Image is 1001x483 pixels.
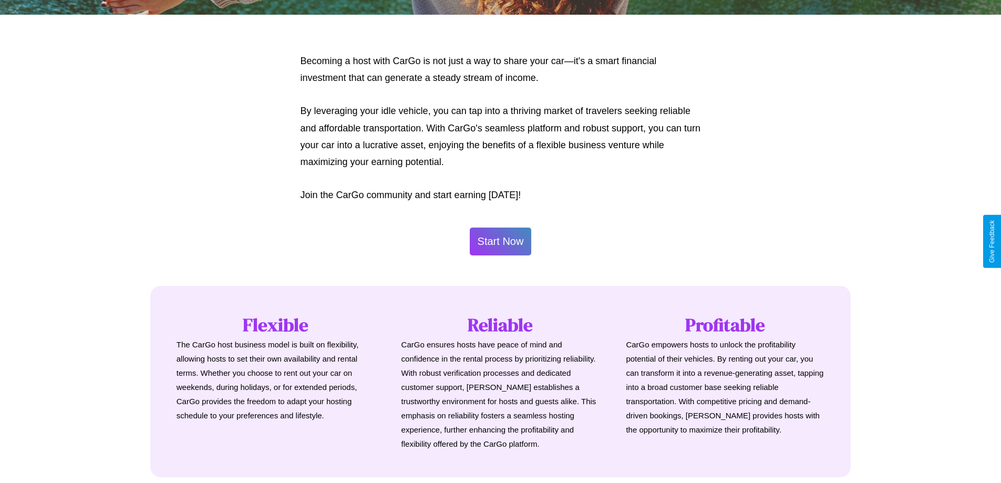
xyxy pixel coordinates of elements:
p: CarGo ensures hosts have peace of mind and confidence in the rental process by prioritizing relia... [401,337,600,451]
p: Join the CarGo community and start earning [DATE]! [301,187,701,203]
div: Give Feedback [988,220,996,263]
p: Becoming a host with CarGo is not just a way to share your car—it's a smart financial investment ... [301,53,701,87]
p: By leveraging your idle vehicle, you can tap into a thriving market of travelers seeking reliable... [301,102,701,171]
h1: Profitable [626,312,824,337]
h1: Flexible [177,312,375,337]
p: CarGo empowers hosts to unlock the profitability potential of their vehicles. By renting out your... [626,337,824,437]
h1: Reliable [401,312,600,337]
button: Start Now [470,228,532,255]
p: The CarGo host business model is built on flexibility, allowing hosts to set their own availabili... [177,337,375,423]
